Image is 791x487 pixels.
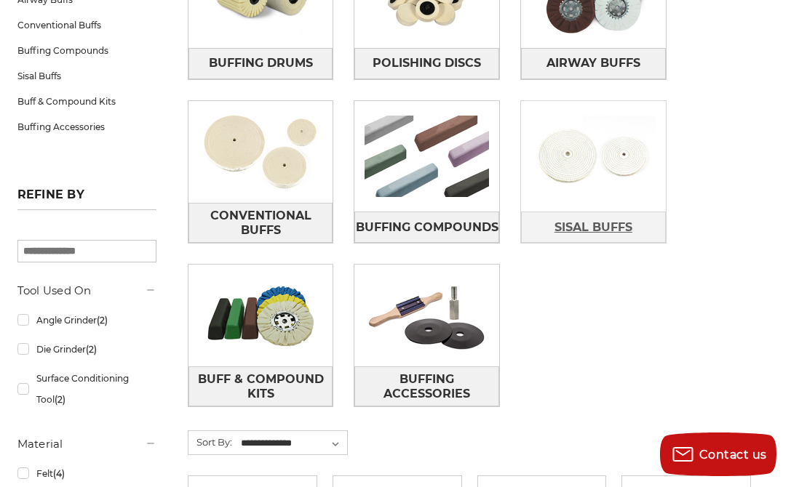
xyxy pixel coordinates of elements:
[188,431,232,453] label: Sort By:
[555,215,632,240] span: Sisal Buffs
[17,282,156,299] h5: Tool Used On
[17,337,156,362] a: Die Grinder
[86,344,97,355] span: (2)
[355,367,498,406] span: Buffing Accessories
[97,315,108,326] span: (2)
[660,432,776,476] button: Contact us
[17,188,156,210] h5: Refine by
[17,114,156,140] a: Buffing Accessories
[546,51,640,76] span: Airway Buffs
[17,63,156,89] a: Sisal Buffs
[17,366,156,412] a: Surface Conditioning Tool
[17,89,156,114] a: Buff & Compound Kits
[521,48,666,79] a: Airway Buffs
[188,265,333,366] img: Buff & Compound Kits
[188,366,333,406] a: Buff & Compound Kits
[188,101,333,203] img: Conventional Buffs
[521,105,666,207] img: Sisal Buffs
[53,468,65,479] span: (4)
[209,51,313,76] span: Buffing Drums
[354,212,499,243] a: Buffing Compounds
[373,51,481,76] span: Polishing Discs
[188,48,333,79] a: Buffing Drums
[189,204,333,243] span: Conventional Buffs
[699,448,767,462] span: Contact us
[521,212,666,243] a: Sisal Buffs
[189,367,333,406] span: Buff & Compound Kits
[17,307,156,333] a: Angle Grinder
[354,105,499,207] img: Buffing Compounds
[17,12,156,38] a: Conventional Buffs
[188,203,333,243] a: Conventional Buffs
[17,38,156,63] a: Buffing Compounds
[17,435,156,453] h5: Material
[356,215,498,240] span: Buffing Compounds
[354,48,499,79] a: Polishing Discs
[354,366,499,406] a: Buffing Accessories
[239,432,347,454] select: Sort By:
[17,461,156,486] a: Felt
[55,394,65,405] span: (2)
[354,265,499,366] img: Buffing Accessories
